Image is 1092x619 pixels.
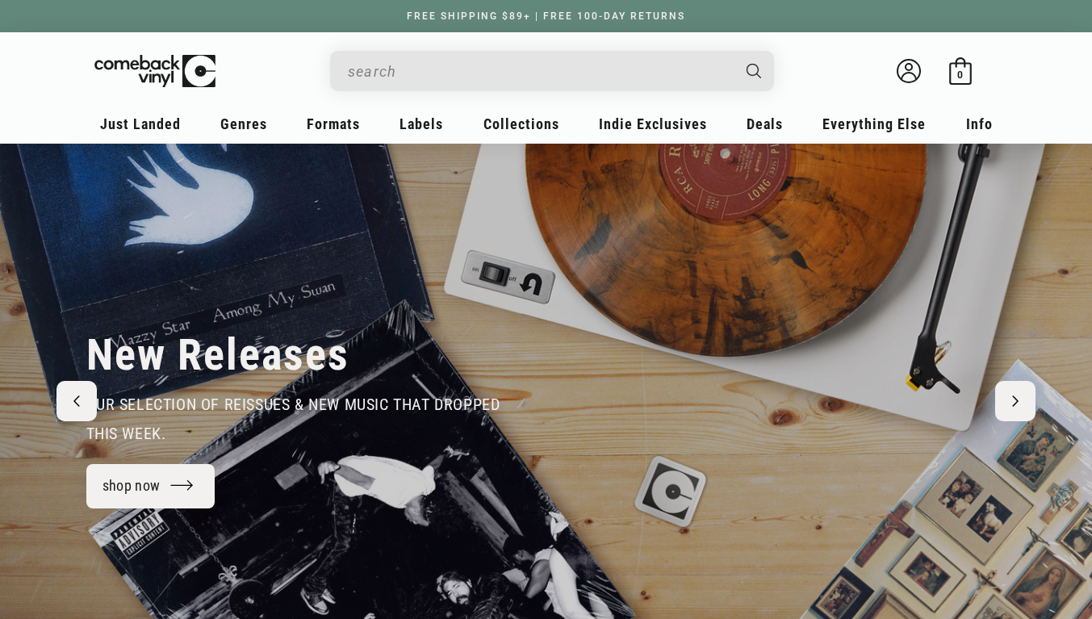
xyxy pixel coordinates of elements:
[747,115,783,132] span: Deals
[307,115,360,132] span: Formats
[822,115,926,132] span: Everything Else
[957,69,963,81] span: 0
[348,55,730,88] input: search
[86,464,215,508] a: shop now
[86,395,500,443] span: our selection of reissues & new music that dropped this week.
[330,51,774,91] div: Search
[732,51,776,91] button: Search
[599,115,707,132] span: Indie Exclusives
[966,115,993,132] span: Info
[391,10,701,22] a: FREE SHIPPING $89+ | FREE 100-DAY RETURNS
[100,115,181,132] span: Just Landed
[86,328,349,382] h2: New Releases
[483,115,559,132] span: Collections
[220,115,267,132] span: Genres
[400,115,443,132] span: Labels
